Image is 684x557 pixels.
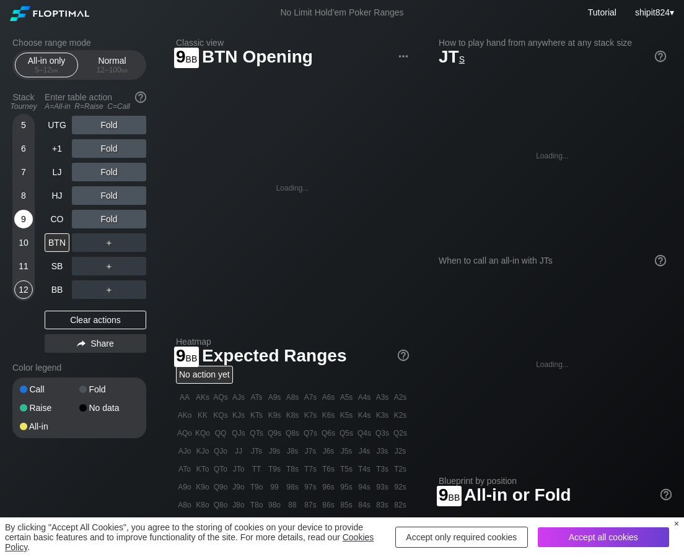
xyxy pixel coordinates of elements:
div: No Limit Hold’em Poker Ranges [261,7,422,20]
img: help.32db89a4.svg [659,488,673,501]
h2: Choose range mode [12,38,146,48]
div: Q5s [338,425,355,442]
div: 11 [14,257,33,275]
div: AQo [176,425,193,442]
div: ＋ [72,233,146,252]
span: bb [121,66,128,74]
div: 99 [266,478,283,496]
div: J8s [284,443,301,460]
div: Fold [72,186,146,205]
div: K7s [302,407,319,424]
div: Share [45,334,146,353]
div: 95s [338,478,355,496]
div: No data [79,404,139,412]
div: 72s [392,514,409,532]
div: Q4s [356,425,373,442]
div: Call [20,385,79,394]
div: SB [45,257,69,275]
div: T8o [248,496,265,514]
div: T9s [266,460,283,478]
div: QQ [212,425,229,442]
div: J7s [302,443,319,460]
div: Q3s [374,425,391,442]
div: A7s [302,389,319,406]
div: 9 [14,210,33,228]
div: K8s [284,407,301,424]
div: 77 [302,514,319,532]
div: Q9o [212,478,229,496]
div: 12 [14,280,33,299]
div: KTo [194,460,211,478]
div: AKs [194,389,211,406]
div: T5s [338,460,355,478]
span: bb [186,350,198,364]
h1: Expected Ranges [176,345,409,366]
div: A6s [320,389,337,406]
div: No action yet [176,366,233,384]
div: ＋ [72,280,146,299]
div: 5 [14,116,33,134]
div: A5s [338,389,355,406]
div: QTo [212,460,229,478]
div: Loading... [536,152,569,160]
div: T7o [248,514,265,532]
div: CO [45,210,69,228]
div: J8o [230,496,247,514]
div: 83s [374,496,391,514]
div: Normal [84,53,141,77]
div: A9o [176,478,193,496]
div: Enter table action [45,87,146,116]
div: KJo [194,443,211,460]
div: T4s [356,460,373,478]
div: J5s [338,443,355,460]
div: Q8s [284,425,301,442]
span: 9 [437,486,462,506]
div: × [674,519,679,529]
div: Color legend [12,358,146,378]
div: Loading... [536,360,569,369]
div: +1 [45,139,69,158]
div: When to call an all-in with JTs [439,256,666,266]
div: Fold [72,116,146,134]
span: BTN Opening [200,48,315,68]
div: A=All-in R=Raise C=Call [45,102,146,111]
div: T8s [284,460,301,478]
a: Tutorial [588,7,616,17]
div: 86s [320,496,337,514]
div: Fold [72,210,146,228]
div: QTs [248,425,265,442]
span: JT [439,47,465,66]
div: Q2s [392,425,409,442]
div: KQs [212,407,229,424]
div: T6s [320,460,337,478]
div: T3s [374,460,391,478]
div: Fold [72,163,146,181]
div: 7 [14,163,33,181]
div: JJ [230,443,247,460]
div: 97o [266,514,283,532]
div: A8o [176,496,193,514]
h2: Blueprint by position [439,476,672,486]
span: shipit824 [635,7,670,17]
div: K2s [392,407,409,424]
img: help.32db89a4.svg [654,254,667,267]
div: 85s [338,496,355,514]
div: Q8o [212,496,229,514]
div: ＋ [72,257,146,275]
div: 98o [266,496,283,514]
div: T9o [248,478,265,496]
div: AKo [176,407,193,424]
div: K8o [194,496,211,514]
img: help.32db89a4.svg [654,50,667,63]
div: HJ [45,186,69,205]
div: All-in only [18,53,75,77]
div: 82s [392,496,409,514]
span: bb [51,66,58,74]
div: K6s [320,407,337,424]
span: 9 [174,347,199,367]
div: 74s [356,514,373,532]
h2: Heatmap [176,337,409,347]
div: K5s [338,407,355,424]
div: A4s [356,389,373,406]
div: BB [45,280,69,299]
